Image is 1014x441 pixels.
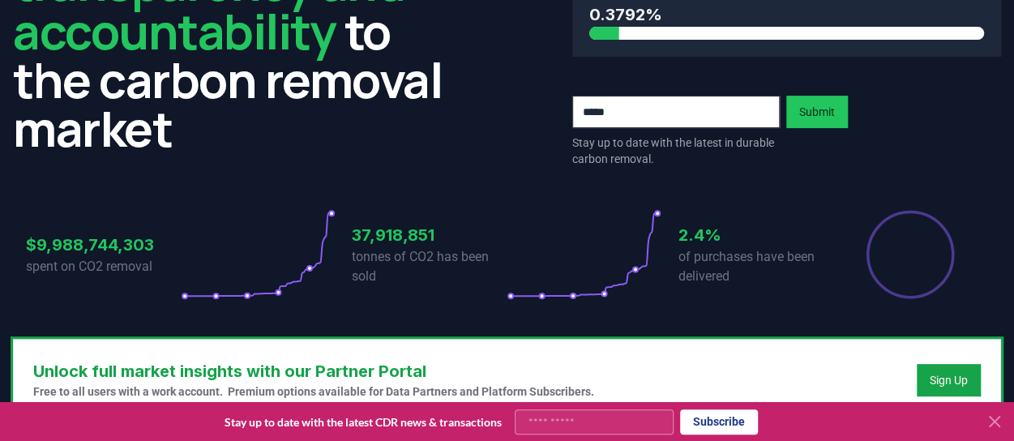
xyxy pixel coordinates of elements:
[865,209,956,300] div: Percentage of sales delivered
[26,257,181,276] p: spent on CO2 removal
[352,223,507,247] h3: 37,918,851
[786,96,848,128] button: Submit
[352,247,507,286] p: tonnes of CO2 has been sold
[26,233,181,257] h3: $9,988,744,303
[678,247,833,286] p: of purchases have been delivered
[678,223,833,247] h3: 2.4%
[589,2,985,27] h3: 0.3792%
[930,372,968,388] a: Sign Up
[572,135,780,167] p: Stay up to date with the latest in durable carbon removal.
[33,359,594,383] h3: Unlock full market insights with our Partner Portal
[917,364,981,396] button: Sign Up
[33,383,594,400] p: Free to all users with a work account. Premium options available for Data Partners and Platform S...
